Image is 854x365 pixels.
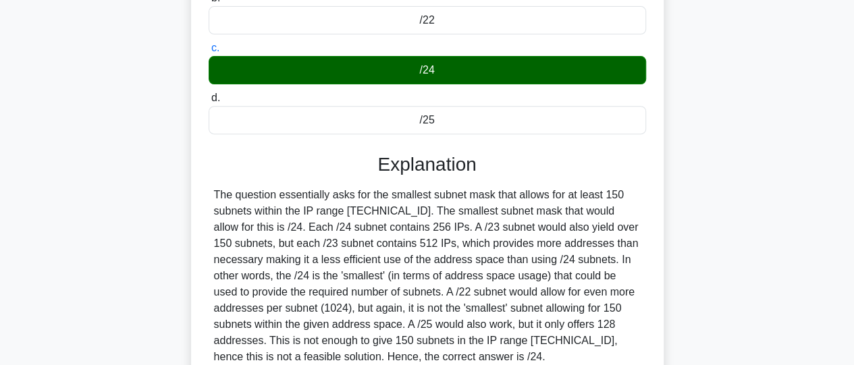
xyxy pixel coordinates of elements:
[211,42,219,53] span: c.
[217,153,638,176] h3: Explanation
[211,92,220,103] span: d.
[209,6,646,34] div: /22
[209,56,646,84] div: /24
[214,187,641,365] div: The question essentially asks for the smallest subnet mask that allows for at least 150 subnets w...
[209,106,646,134] div: /25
